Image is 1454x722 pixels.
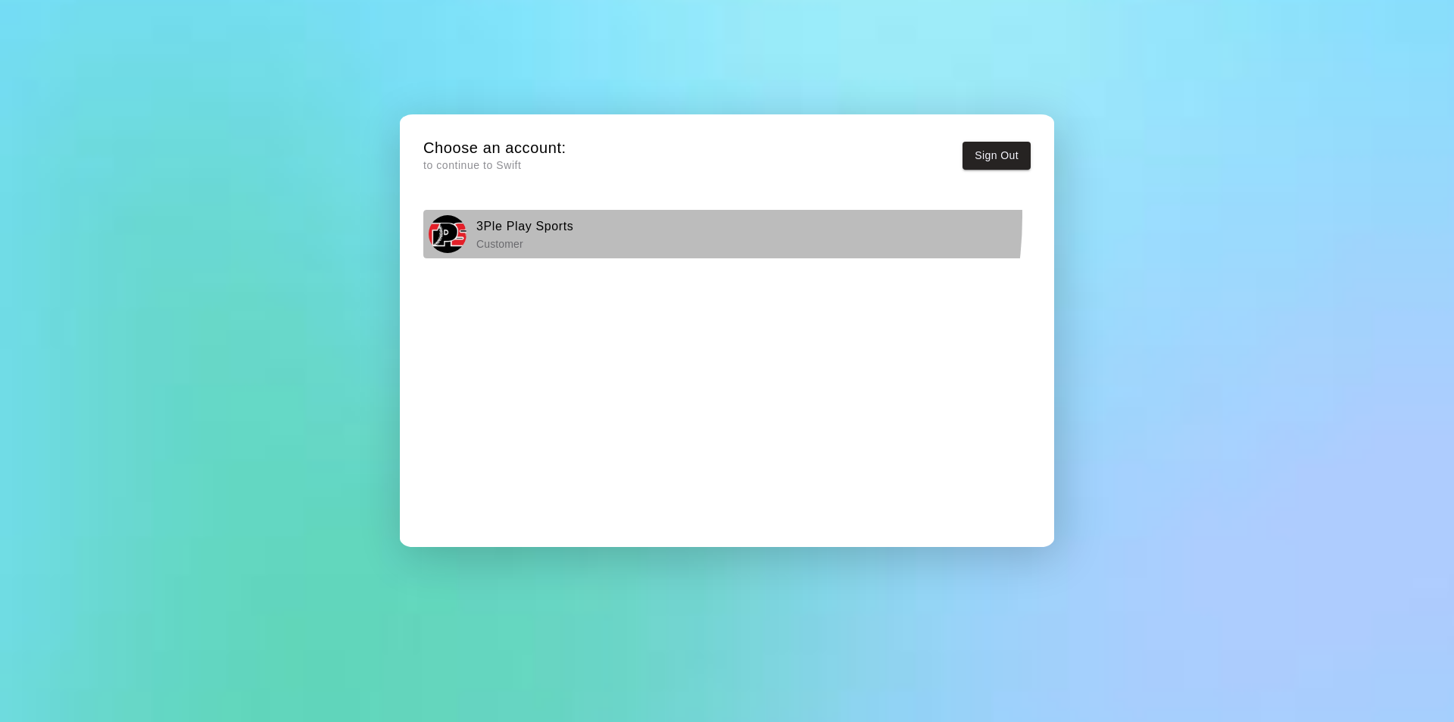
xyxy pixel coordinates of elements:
h6: 3Ple Play Sports [476,217,574,236]
button: 3Ple Play Sports3Ple Play Sports Customer [423,210,1031,258]
img: 3Ple Play Sports [429,215,466,253]
h5: Choose an account: [423,138,566,158]
button: Sign Out [963,142,1031,170]
p: Customer [476,236,574,252]
p: to continue to Swift [423,158,566,173]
